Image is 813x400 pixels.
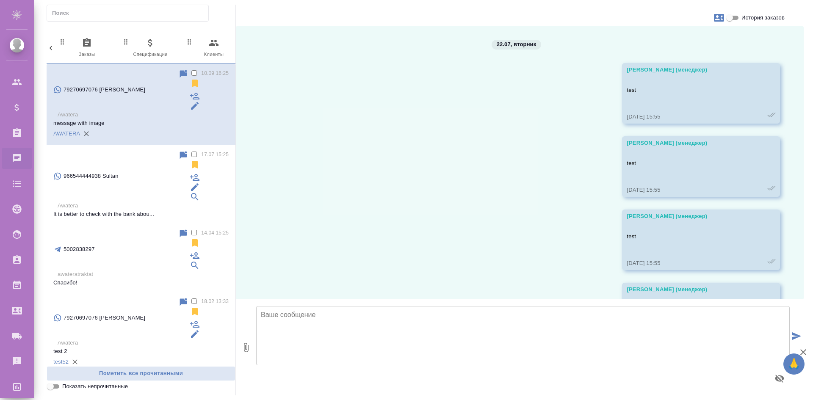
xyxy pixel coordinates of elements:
p: 17.07 15:25 [201,150,229,159]
div: 79270697076 [PERSON_NAME]10.09 16:25Awateramessage with imageAWATERA [47,64,235,145]
svg: Зажми и перетащи, чтобы поменять порядок вкладок [122,38,130,46]
div: Пометить непрочитанным [178,69,188,79]
span: Показать непрочитанные [62,382,128,391]
span: История заказов [741,14,785,22]
p: Спасибо! [53,279,229,287]
p: Awatera [58,110,229,119]
div: Редактировать контакт [190,182,200,192]
svg: Отписаться [190,306,200,317]
p: test 2 [53,347,229,356]
button: 🙏 [783,353,805,375]
p: 10.09 16:25 [201,69,229,77]
p: 18.02 13:33 [201,297,229,306]
a: AWATERA [53,130,80,137]
p: 79270697076 [PERSON_NAME] [64,86,145,94]
button: Удалить привязку [69,356,81,368]
div: 500283829714.04 15:25awateratraktatСпасибо! [47,223,235,292]
div: Подписать на чат другого [190,172,200,182]
span: Заказы [58,38,115,58]
span: Спецификации [122,38,179,58]
p: message with image [53,119,229,127]
div: [PERSON_NAME] (менеджер) [627,285,751,294]
a: test52 [53,359,69,365]
div: Подписать на чат другого [190,251,200,261]
svg: Отписаться [190,78,200,88]
div: [PERSON_NAME] (менеджер) [627,212,751,221]
p: 966544444938 Sultan [64,172,119,180]
div: Подписать на чат другого [190,91,200,101]
p: 14.04 15:25 [201,229,229,237]
div: [DATE] 15:55 [627,186,751,194]
div: [DATE] 15:55 [627,113,751,121]
button: Пометить все прочитанными [47,366,235,381]
p: 79270697076 [PERSON_NAME] [64,314,145,322]
input: Поиск [52,7,208,19]
div: Редактировать контакт [190,329,200,339]
div: 79270697076 [PERSON_NAME]18.02 13:33Awateratest 2test52 [47,292,235,373]
p: test [627,159,751,168]
p: awateratraktat [58,270,229,279]
p: Awatera [58,339,229,347]
svg: Отписаться [190,160,200,170]
button: Удалить привязку [80,127,93,140]
p: It is better to check with the bank abou... [53,210,229,218]
span: 🙏 [787,355,801,373]
p: 22.07, вторник [497,40,536,49]
div: [PERSON_NAME] (менеджер) [627,139,751,147]
span: Клиенты [185,38,242,58]
p: 5002838297 [64,245,95,254]
p: Awatera [58,201,229,210]
p: test [627,86,751,94]
span: Пометить все прочитанными [51,369,231,378]
div: Пометить непрочитанным [178,150,188,160]
div: [PERSON_NAME] (менеджер) [627,66,751,74]
button: Предпросмотр [769,368,790,389]
div: [DATE] 15:55 [627,259,751,268]
svg: Отписаться [190,238,200,248]
div: Привязать клиента [190,260,200,270]
div: Редактировать контакт [190,101,200,111]
div: 966544444938 Sultan17.07 15:25AwateraIt is better to check with the bank abou... [47,145,235,223]
button: Заявки [709,8,729,28]
svg: Зажми и перетащи, чтобы поменять порядок вкладок [185,38,194,46]
p: test [627,232,751,241]
svg: Зажми и перетащи, чтобы поменять порядок вкладок [58,38,66,46]
div: Подписать на чат другого [190,319,200,329]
